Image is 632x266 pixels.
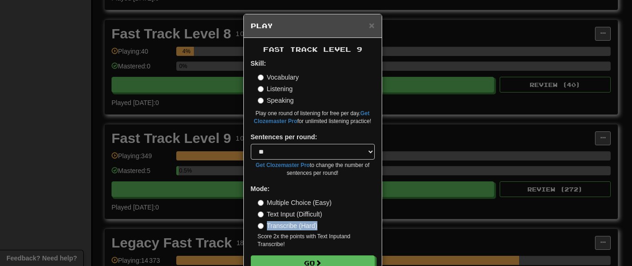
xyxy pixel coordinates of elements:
[258,86,264,92] input: Listening
[251,21,375,31] h5: Play
[251,60,266,67] strong: Skill:
[258,73,299,82] label: Vocabulary
[369,20,374,31] span: ×
[251,132,317,142] label: Sentences per round:
[251,161,375,177] small: to change the number of sentences per round!
[258,74,264,80] input: Vocabulary
[256,162,310,168] a: Get Clozemaster Pro
[258,96,294,105] label: Speaking
[258,211,264,217] input: Text Input (Difficult)
[251,185,270,192] strong: Mode:
[258,98,264,104] input: Speaking
[369,20,374,30] button: Close
[258,221,317,230] label: Transcribe (Hard)
[258,223,264,229] input: Transcribe (Hard)
[263,45,362,53] span: Fast Track Level 9
[258,200,264,206] input: Multiple Choice (Easy)
[258,198,332,207] label: Multiple Choice (Easy)
[258,233,375,248] small: Score 2x the points with Text Input and Transcribe !
[251,110,375,125] small: Play one round of listening for free per day. for unlimited listening practice!
[258,84,293,93] label: Listening
[258,210,322,219] label: Text Input (Difficult)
